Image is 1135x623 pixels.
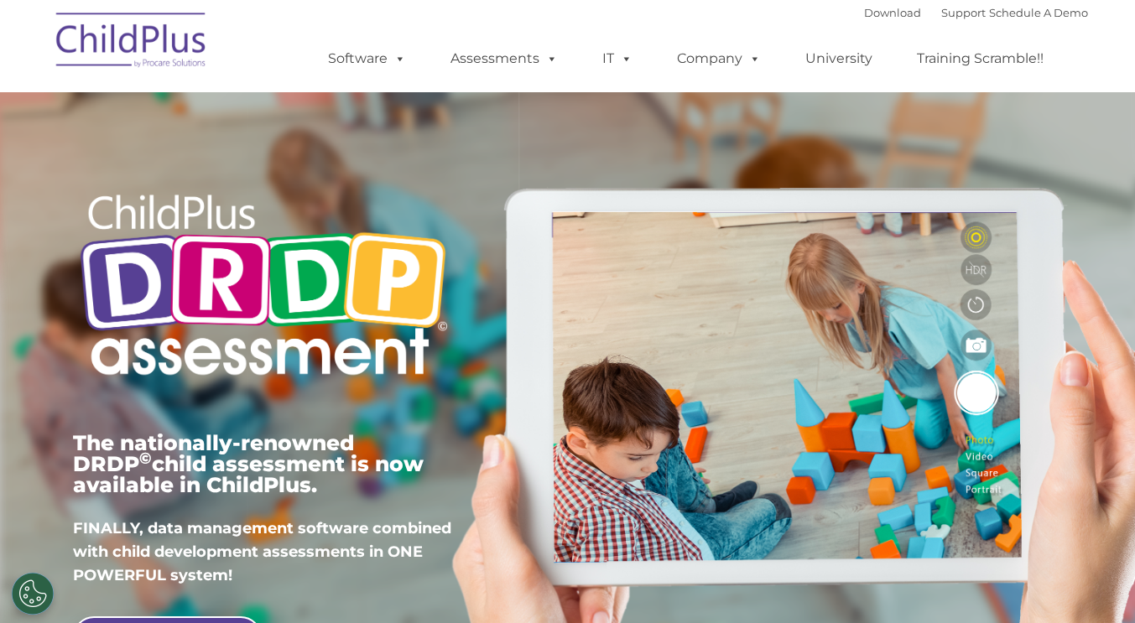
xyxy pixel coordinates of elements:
[864,6,1088,19] font: |
[73,430,424,497] span: The nationally-renowned DRDP child assessment is now available in ChildPlus.
[73,172,454,403] img: Copyright - DRDP Logo Light
[789,42,889,75] a: University
[586,42,649,75] a: IT
[989,6,1088,19] a: Schedule A Demo
[311,42,423,75] a: Software
[864,6,921,19] a: Download
[12,573,54,615] button: Cookies Settings
[48,1,216,85] img: ChildPlus by Procare Solutions
[941,6,986,19] a: Support
[660,42,778,75] a: Company
[73,519,451,584] span: FINALLY, data management software combined with child development assessments in ONE POWERFUL sys...
[900,42,1060,75] a: Training Scramble!!
[861,442,1135,623] iframe: Chat Widget
[434,42,575,75] a: Assessments
[139,449,152,468] sup: ©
